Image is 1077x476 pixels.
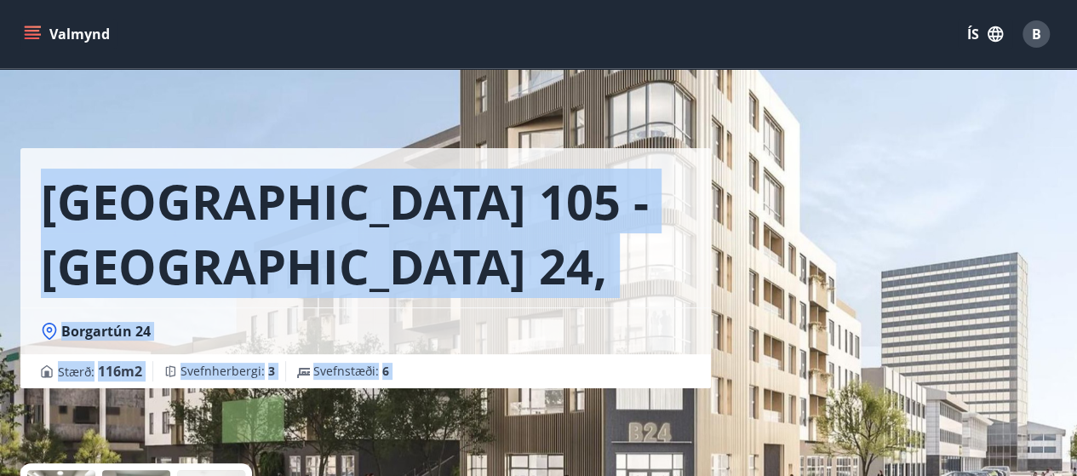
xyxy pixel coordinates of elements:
[20,19,117,49] button: menu
[1032,25,1041,43] span: B
[382,363,389,379] span: 6
[958,19,1012,49] button: ÍS
[180,363,275,380] span: Svefnherbergi :
[58,361,142,381] span: Stærð :
[98,362,142,381] span: 116 m2
[41,169,690,298] h1: [GEOGRAPHIC_DATA] 105 - [GEOGRAPHIC_DATA] 24, 313
[1016,14,1057,54] button: B
[313,363,389,380] span: Svefnstæði :
[268,363,275,379] span: 3
[61,322,151,341] span: Borgartún 24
